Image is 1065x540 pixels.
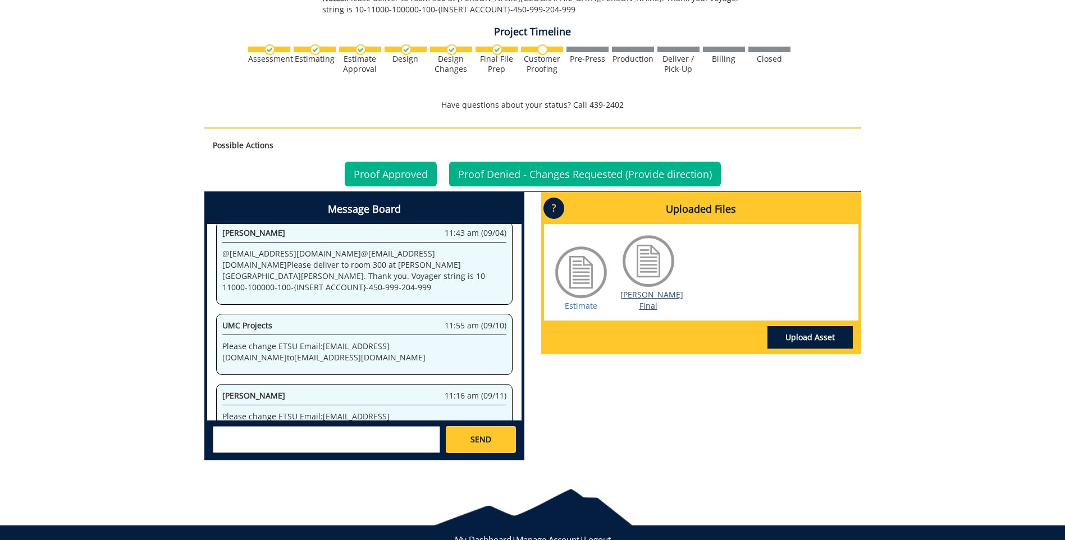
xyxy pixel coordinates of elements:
[401,44,412,55] img: checkmark
[703,54,745,64] div: Billing
[222,411,506,433] p: Please change ETSU Email: [EMAIL_ADDRESS][DOMAIN_NAME] to [EMAIL_ADDRESS][DOMAIN_NAME]
[476,54,518,74] div: Final File Prep
[657,54,700,74] div: Deliver / Pick-Up
[222,390,285,401] span: [PERSON_NAME]
[207,195,522,224] h4: Message Board
[544,195,858,224] h4: Uploaded Files
[294,54,336,64] div: Estimating
[521,54,563,74] div: Customer Proofing
[543,198,564,219] p: ?
[470,434,491,445] span: SEND
[446,426,515,453] a: SEND
[620,289,683,311] a: [PERSON_NAME] Final
[612,54,654,64] div: Production
[748,54,790,64] div: Closed
[355,44,366,55] img: checkmark
[430,54,472,74] div: Design Changes
[566,54,609,64] div: Pre-Press
[204,26,861,38] h4: Project Timeline
[445,320,506,331] span: 11:55 am (09/10)
[204,99,861,111] p: Have questions about your status? Call 439-2402
[385,54,427,64] div: Design
[445,227,506,239] span: 11:43 am (09/04)
[767,326,853,349] a: Upload Asset
[248,54,290,64] div: Assessment
[222,320,272,331] span: UMC Projects
[310,44,321,55] img: checkmark
[345,162,437,186] a: Proof Approved
[222,248,506,293] p: @ [EMAIL_ADDRESS][DOMAIN_NAME] @ [EMAIL_ADDRESS][DOMAIN_NAME] Please deliver to room 300 at [PERS...
[339,54,381,74] div: Estimate Approval
[492,44,502,55] img: checkmark
[446,44,457,55] img: checkmark
[445,390,506,401] span: 11:16 am (09/11)
[213,140,273,150] strong: Possible Actions
[537,44,548,55] img: no
[222,341,506,363] p: Please change ETSU Email: [EMAIL_ADDRESS][DOMAIN_NAME] to [EMAIL_ADDRESS][DOMAIN_NAME]
[222,227,285,238] span: [PERSON_NAME]
[213,426,440,453] textarea: messageToSend
[449,162,721,186] a: Proof Denied - Changes Requested (Provide direction)
[264,44,275,55] img: checkmark
[565,300,597,311] a: Estimate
